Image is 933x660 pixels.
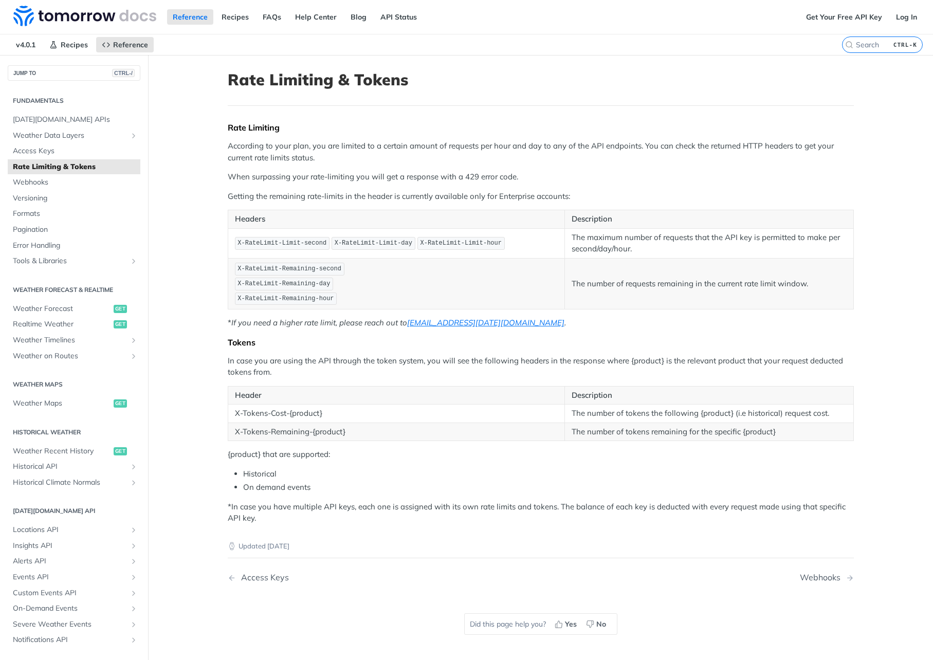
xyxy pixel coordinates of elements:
[572,232,847,255] p: The maximum number of requests that the API key is permitted to make per second/day/hour.
[13,603,127,614] span: On-Demand Events
[228,386,564,405] th: Header
[228,501,854,524] p: *In case you have multiple API keys, each one is assigned with its own rate limits and tokens. Th...
[13,556,127,566] span: Alerts API
[228,122,854,133] div: Rate Limiting
[236,573,289,582] div: Access Keys
[8,349,140,364] a: Weather on RoutesShow subpages for Weather on Routes
[130,479,138,487] button: Show subpages for Historical Climate Normals
[13,131,127,141] span: Weather Data Layers
[237,240,326,247] span: X-RateLimit-Limit-second
[231,318,566,327] em: If you need a higher rate limit, please reach out to .
[13,193,138,204] span: Versioning
[8,506,140,516] h2: [DATE][DOMAIN_NAME] API
[114,447,127,455] span: get
[228,355,854,378] p: In case you are using the API through the token system, you will see the following headers in the...
[13,304,111,314] span: Weather Forecast
[235,213,558,225] p: Headers
[8,444,140,459] a: Weather Recent Historyget
[44,37,94,52] a: Recipes
[8,159,140,175] a: Rate Limiting & Tokens
[564,423,853,441] td: The number of tokens remaining for the specific {product}
[13,619,127,630] span: Severe Weather Events
[582,616,612,632] button: No
[61,40,88,49] span: Recipes
[237,295,334,302] span: X-RateLimit-Remaining-hour
[407,318,564,327] a: [EMAIL_ADDRESS][DATE][DOMAIN_NAME]
[237,280,330,287] span: X-RateLimit-Remaining-day
[216,9,254,25] a: Recipes
[228,70,854,89] h1: Rate Limiting & Tokens
[8,601,140,616] a: On-Demand EventsShow subpages for On-Demand Events
[96,37,154,52] a: Reference
[237,265,341,272] span: X-RateLimit-Remaining-second
[564,386,853,405] th: Description
[8,554,140,569] a: Alerts APIShow subpages for Alerts API
[130,463,138,471] button: Show subpages for Historical API
[565,619,577,630] span: Yes
[130,336,138,344] button: Show subpages for Weather Timelines
[8,65,140,81] button: JUMP TOCTRL-/
[112,69,135,77] span: CTRL-/
[572,278,847,290] p: The number of requests remaining in the current rate limit window.
[13,319,111,329] span: Realtime Weather
[596,619,606,630] span: No
[114,399,127,408] span: get
[8,570,140,585] a: Events APIShow subpages for Events API
[8,333,140,348] a: Weather TimelinesShow subpages for Weather Timelines
[13,525,127,535] span: Locations API
[228,449,854,461] p: {product} that are supported:
[130,132,138,140] button: Show subpages for Weather Data Layers
[130,589,138,597] button: Show subpages for Custom Events API
[13,115,138,125] span: [DATE][DOMAIN_NAME] APIs
[420,240,502,247] span: X-RateLimit-Limit-hour
[13,162,138,172] span: Rate Limiting & Tokens
[243,468,854,480] li: Historical
[130,573,138,581] button: Show subpages for Events API
[13,335,127,345] span: Weather Timelines
[13,446,111,456] span: Weather Recent History
[10,37,41,52] span: v4.0.1
[228,562,854,593] nav: Pagination Controls
[13,398,111,409] span: Weather Maps
[13,541,127,551] span: Insights API
[8,222,140,237] a: Pagination
[130,526,138,534] button: Show subpages for Locations API
[13,146,138,156] span: Access Keys
[130,352,138,360] button: Show subpages for Weather on Routes
[13,241,138,251] span: Error Handling
[13,588,127,598] span: Custom Events API
[13,351,127,361] span: Weather on Routes
[890,9,923,25] a: Log In
[13,478,127,488] span: Historical Climate Normals
[572,213,847,225] p: Description
[113,40,148,49] span: Reference
[800,573,846,582] div: Webhooks
[228,541,854,552] p: Updated [DATE]
[464,613,617,635] div: Did this page help you?
[335,240,412,247] span: X-RateLimit-Limit-day
[289,9,342,25] a: Help Center
[8,632,140,648] a: Notifications APIShow subpages for Notifications API
[130,636,138,644] button: Show subpages for Notifications API
[13,256,127,266] span: Tools & Libraries
[8,238,140,253] a: Error Handling
[8,206,140,222] a: Formats
[228,337,854,347] div: Tokens
[228,405,564,423] td: X-Tokens-Cost-{product}
[8,428,140,437] h2: Historical Weather
[13,6,156,26] img: Tomorrow.io Weather API Docs
[13,572,127,582] span: Events API
[114,305,127,313] span: get
[13,209,138,219] span: Formats
[8,128,140,143] a: Weather Data LayersShow subpages for Weather Data Layers
[345,9,372,25] a: Blog
[564,405,853,423] td: The number of tokens the following {product} (i.e historical) request cost.
[13,635,127,645] span: Notifications API
[8,585,140,601] a: Custom Events APIShow subpages for Custom Events API
[130,542,138,550] button: Show subpages for Insights API
[8,96,140,105] h2: Fundamentals
[845,41,853,49] svg: Search
[8,522,140,538] a: Locations APIShow subpages for Locations API
[800,573,854,582] a: Next Page: Webhooks
[228,423,564,441] td: X-Tokens-Remaining-{product}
